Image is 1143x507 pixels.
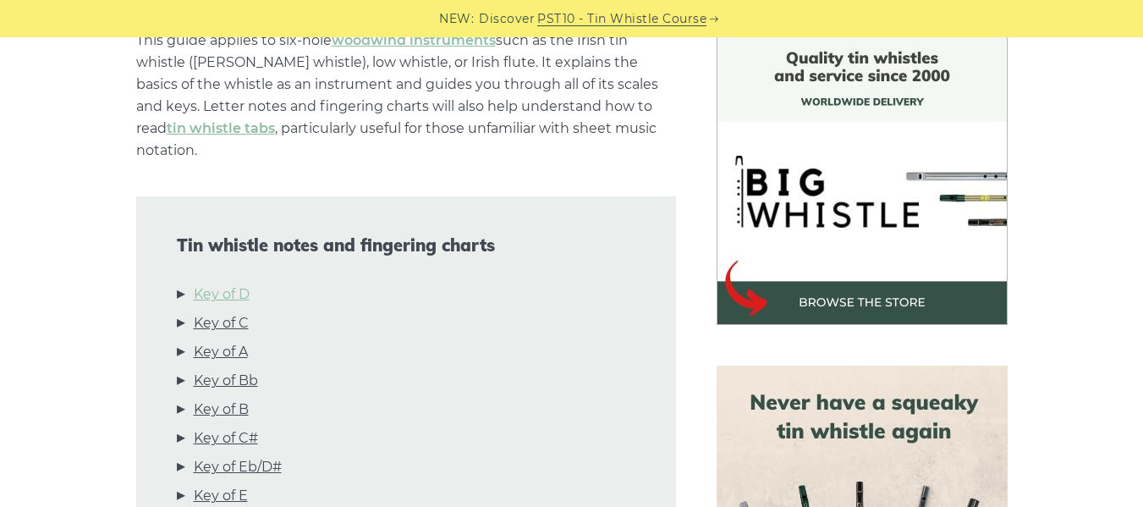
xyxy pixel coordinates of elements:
[194,341,248,363] a: Key of A
[194,456,282,478] a: Key of Eb/D#
[194,485,248,507] a: Key of E
[194,370,258,392] a: Key of Bb
[136,30,676,162] p: This guide applies to six-hole such as the Irish tin whistle ([PERSON_NAME] whistle), low whistle...
[194,312,249,334] a: Key of C
[194,427,258,449] a: Key of C#
[537,9,706,29] a: PST10 - Tin Whistle Course
[167,120,275,136] a: tin whistle tabs
[177,235,635,256] span: Tin whistle notes and fingering charts
[439,9,474,29] span: NEW:
[332,32,496,48] a: woodwind instruments
[194,399,249,421] a: Key of B
[717,34,1008,325] img: BigWhistle Tin Whistle Store
[194,284,250,306] a: Key of D
[479,9,535,29] span: Discover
